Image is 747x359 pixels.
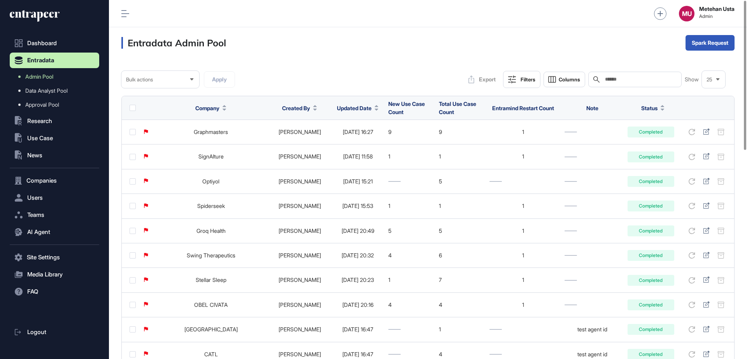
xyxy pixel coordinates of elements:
button: MU [679,6,694,21]
div: 1 [439,153,482,160]
span: AI Agent [27,229,50,235]
button: Media Library [10,267,99,282]
button: Export [464,72,500,87]
a: [PERSON_NAME] [279,178,321,185]
button: AI Agent [10,224,99,240]
a: OBEL CIVATA [194,301,228,308]
div: [DATE] 16:27 [335,129,381,135]
button: News [10,148,99,163]
div: [DATE] 20:49 [335,228,381,234]
span: Status [641,104,658,112]
h3: Entradata Admin Pool [121,37,226,49]
span: Entramind Restart Count [492,105,554,111]
div: 4 [388,252,431,259]
div: [DATE] 20:23 [335,277,381,283]
a: [PERSON_NAME] [279,351,321,357]
a: CATL [204,351,218,357]
span: Users [27,195,43,201]
button: Filters [503,71,540,88]
div: 4 [439,302,482,308]
div: Completed [628,176,674,187]
button: Updated Date [337,104,379,112]
a: Stellar Sleep [196,276,226,283]
a: Logout [10,324,99,340]
div: Completed [628,324,674,335]
div: 1 [439,326,482,333]
div: 9 [388,129,431,135]
a: [PERSON_NAME] [279,202,321,209]
span: Logout [27,329,46,335]
button: FAQ [10,284,99,299]
button: Site Settings [10,250,99,265]
span: 25 [707,77,712,83]
button: Status [641,104,665,112]
div: 5 [388,228,431,234]
div: 1 [388,153,431,160]
span: News [27,152,42,158]
span: Total Use Case Count [439,100,476,115]
a: Spiderseek [197,202,225,209]
div: [DATE] 20:16 [335,302,381,308]
span: Note [586,105,598,111]
div: 1 [489,302,557,308]
button: Company [195,104,226,112]
span: Columns [559,77,580,83]
a: [PERSON_NAME] [279,153,321,160]
button: Entradata [10,53,99,68]
div: Completed [628,225,674,236]
div: 1 [439,203,482,209]
a: [PERSON_NAME] [279,326,321,333]
div: Completed [628,299,674,310]
div: 5 [439,228,482,234]
button: Companies [10,173,99,188]
span: Bulk actions [126,77,153,83]
div: Completed [628,250,674,261]
a: Admin Pool [14,70,99,84]
button: Columns [544,72,585,87]
strong: Metehan Usta [699,6,735,12]
a: [PERSON_NAME] [279,227,321,234]
a: Data Analyst Pool [14,84,99,98]
div: test agent id [565,351,619,357]
div: 9 [439,129,482,135]
button: Users [10,190,99,206]
span: Site Settings [27,254,60,260]
a: [PERSON_NAME] [279,301,321,308]
div: [DATE] 20:32 [335,252,381,259]
div: [DATE] 11:58 [335,153,381,160]
div: [DATE] 15:53 [335,203,381,209]
span: FAQ [27,289,38,295]
button: Created By [282,104,317,112]
button: Use Case [10,130,99,146]
div: 1 [388,277,431,283]
div: 1 [489,277,557,283]
div: 1 [388,203,431,209]
button: Research [10,113,99,129]
a: SignAIture [198,153,224,160]
div: 4 [439,351,482,357]
span: Data Analyst Pool [25,88,68,94]
div: 1 [489,228,557,234]
div: 1 [489,203,557,209]
div: 1 [489,153,557,160]
span: Entradata [27,57,54,63]
div: Completed [628,151,674,162]
span: Admin [699,14,735,19]
a: Dashboard [10,35,99,51]
div: 6 [439,252,482,259]
span: Admin Pool [25,74,53,80]
button: Teams [10,207,99,223]
span: Show [685,76,699,83]
span: Media Library [27,271,63,278]
a: [PERSON_NAME] [279,252,321,259]
a: [GEOGRAPHIC_DATA] [184,326,238,333]
a: Swing Therapeutics [187,252,235,259]
span: Teams [27,212,44,218]
div: Completed [628,275,674,286]
a: [PERSON_NAME] [279,276,321,283]
a: Graphmasters [194,128,228,135]
div: test agent id [565,326,619,333]
span: Approval Pool [25,102,59,108]
div: 7 [439,277,482,283]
